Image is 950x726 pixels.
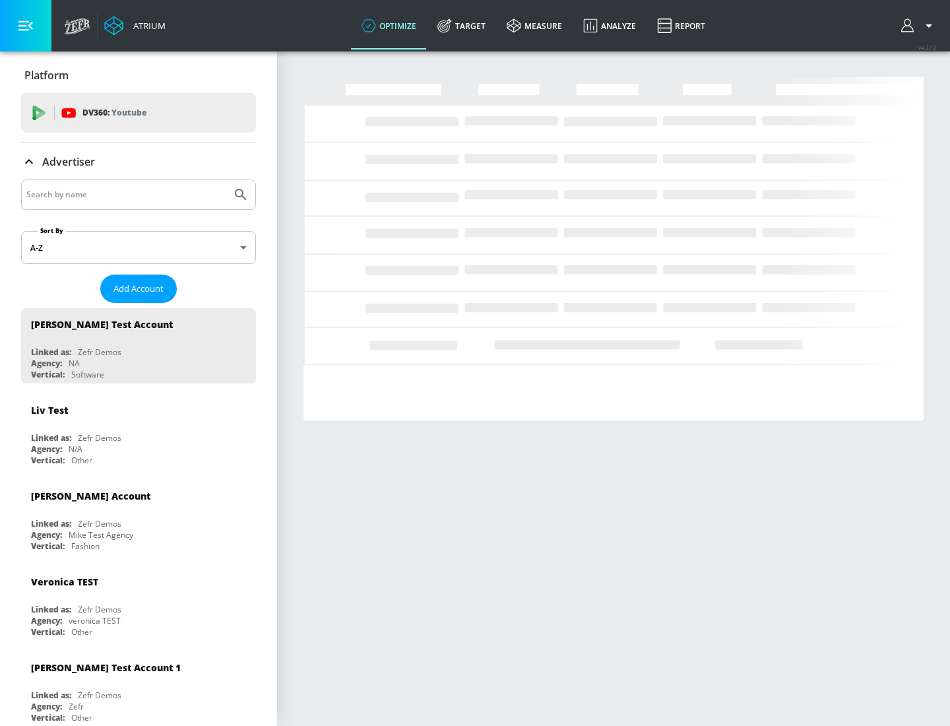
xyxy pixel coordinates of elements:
[24,68,69,82] p: Platform
[78,518,121,529] div: Zefr Demos
[918,44,937,51] span: v 4.22.2
[647,2,716,49] a: Report
[31,444,62,455] div: Agency:
[31,404,68,416] div: Liv Test
[21,566,256,641] div: Veronica TESTLinked as:Zefr DemosAgency:veronica TESTVertical:Other
[21,231,256,264] div: A-Z
[31,369,65,380] div: Vertical:
[31,346,71,358] div: Linked as:
[31,529,62,541] div: Agency:
[26,186,226,203] input: Search by name
[31,615,62,626] div: Agency:
[21,308,256,383] div: [PERSON_NAME] Test AccountLinked as:Zefr DemosAgency:NAVertical:Software
[31,661,181,674] div: [PERSON_NAME] Test Account 1
[31,712,65,723] div: Vertical:
[496,2,573,49] a: measure
[100,275,177,303] button: Add Account
[69,615,121,626] div: veronica TEST
[78,604,121,615] div: Zefr Demos
[31,432,71,444] div: Linked as:
[82,106,146,120] p: DV360:
[21,394,256,469] div: Liv TestLinked as:Zefr DemosAgency:N/AVertical:Other
[21,93,256,133] div: DV360: Youtube
[71,712,92,723] div: Other
[427,2,496,49] a: Target
[31,490,150,502] div: [PERSON_NAME] Account
[128,20,166,32] div: Atrium
[78,346,121,358] div: Zefr Demos
[69,444,82,455] div: N/A
[351,2,427,49] a: optimize
[31,541,65,552] div: Vertical:
[31,518,71,529] div: Linked as:
[31,701,62,712] div: Agency:
[31,690,71,701] div: Linked as:
[31,604,71,615] div: Linked as:
[38,226,66,235] label: Sort By
[21,480,256,555] div: [PERSON_NAME] AccountLinked as:Zefr DemosAgency:Mike Test AgencyVertical:Fashion
[31,318,173,331] div: [PERSON_NAME] Test Account
[71,369,104,380] div: Software
[573,2,647,49] a: Analyze
[71,541,100,552] div: Fashion
[31,626,65,638] div: Vertical:
[78,432,121,444] div: Zefr Demos
[42,154,95,169] p: Advertiser
[31,576,98,588] div: Veronica TEST
[104,16,166,36] a: Atrium
[31,455,65,466] div: Vertical:
[111,106,146,119] p: Youtube
[21,57,256,94] div: Platform
[69,529,133,541] div: Mike Test Agency
[21,143,256,180] div: Advertiser
[71,626,92,638] div: Other
[31,358,62,369] div: Agency:
[78,690,121,701] div: Zefr Demos
[71,455,92,466] div: Other
[113,281,164,296] span: Add Account
[69,358,80,369] div: NA
[69,701,84,712] div: Zefr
